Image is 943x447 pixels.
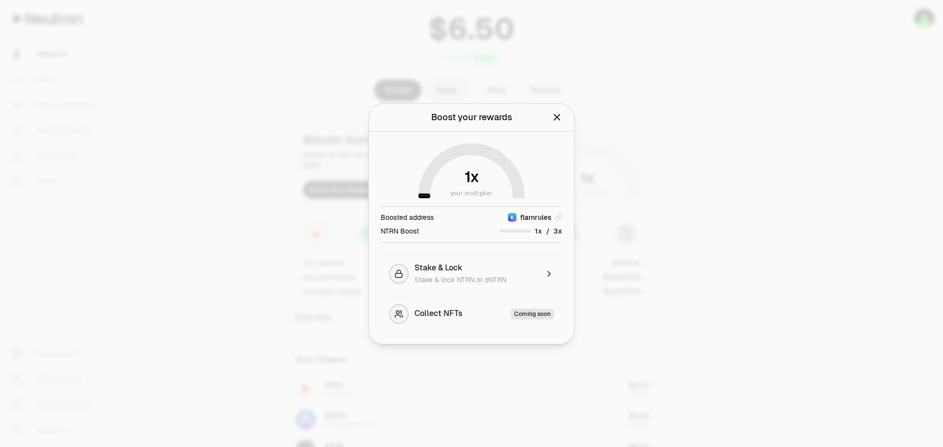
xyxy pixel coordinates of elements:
div: Boosted address [381,212,434,222]
span: flarnrules [520,212,552,222]
button: Close [552,110,562,124]
img: Keplr [508,213,516,221]
div: NTRN Boost [381,226,419,236]
span: Stake & Lock [415,263,463,273]
span: your multiplier [450,188,493,198]
div: Coming soon [511,309,554,319]
span: Collect NFTs [415,309,463,319]
div: / [499,226,562,237]
button: Stake & LockStake & lock NTRN or dNTRN [381,255,562,293]
button: Collect NFTsComing soon [381,296,562,332]
div: Boost your rewards [431,110,512,124]
span: Stake & lock NTRN or dNTRN [415,275,506,284]
button: Keplrflarnrules [507,212,562,222]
